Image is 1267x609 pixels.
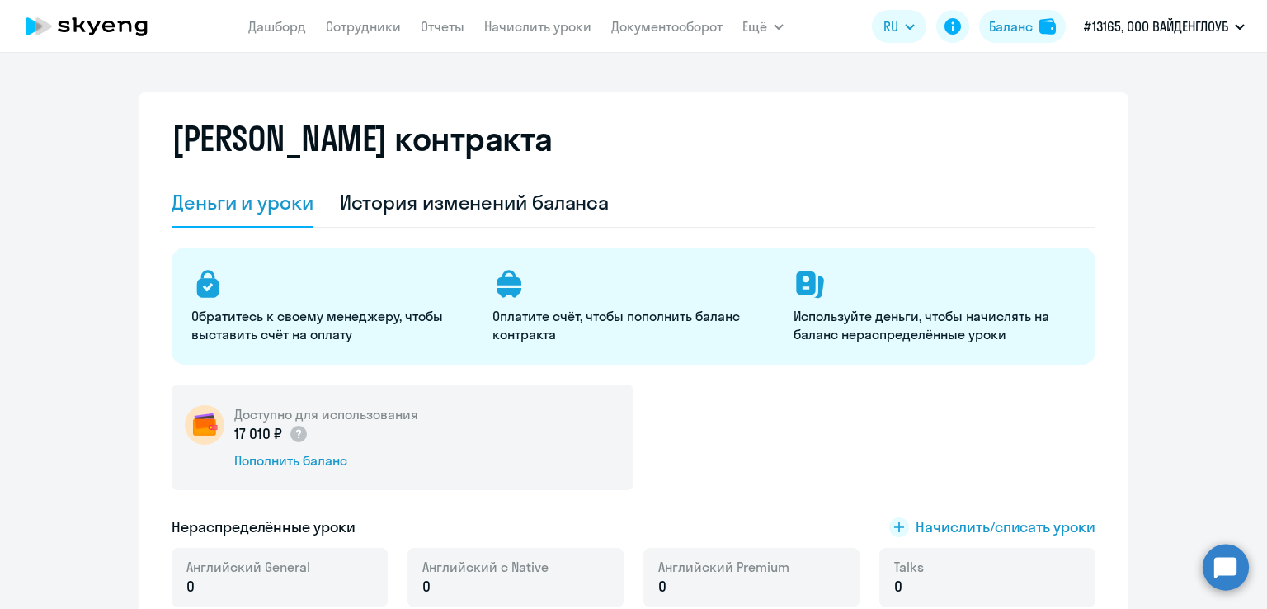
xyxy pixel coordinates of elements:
[1039,18,1056,35] img: balance
[186,576,195,597] span: 0
[894,558,924,576] span: Talks
[186,558,310,576] span: Английский General
[421,18,464,35] a: Отчеты
[658,558,789,576] span: Английский Premium
[484,18,591,35] a: Начислить уроки
[248,18,306,35] a: Дашборд
[611,18,723,35] a: Документооборот
[1084,17,1228,36] p: #13165, ООО ВАЙДЕНГЛОУБ
[191,307,473,343] p: Обратитесь к своему менеджеру, чтобы выставить счёт на оплату
[172,517,356,538] h5: Нераспределённые уроки
[422,558,549,576] span: Английский с Native
[742,10,784,43] button: Ещё
[1076,7,1253,46] button: #13165, ООО ВАЙДЕНГЛОУБ
[883,17,898,36] span: RU
[872,10,926,43] button: RU
[172,189,313,215] div: Деньги и уроки
[340,189,610,215] div: История изменений баланса
[492,307,774,343] p: Оплатите счёт, чтобы пополнить баланс контракта
[172,119,553,158] h2: [PERSON_NAME] контракта
[979,10,1066,43] button: Балансbalance
[234,405,418,423] h5: Доступно для использования
[234,423,309,445] p: 17 010 ₽
[794,307,1075,343] p: Используйте деньги, чтобы начислять на баланс нераспределённые уроки
[742,17,767,36] span: Ещё
[326,18,401,35] a: Сотрудники
[989,17,1033,36] div: Баланс
[658,576,666,597] span: 0
[422,576,431,597] span: 0
[185,405,224,445] img: wallet-circle.png
[916,517,1095,538] span: Начислить/списать уроки
[894,576,902,597] span: 0
[234,451,418,470] div: Пополнить баланс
